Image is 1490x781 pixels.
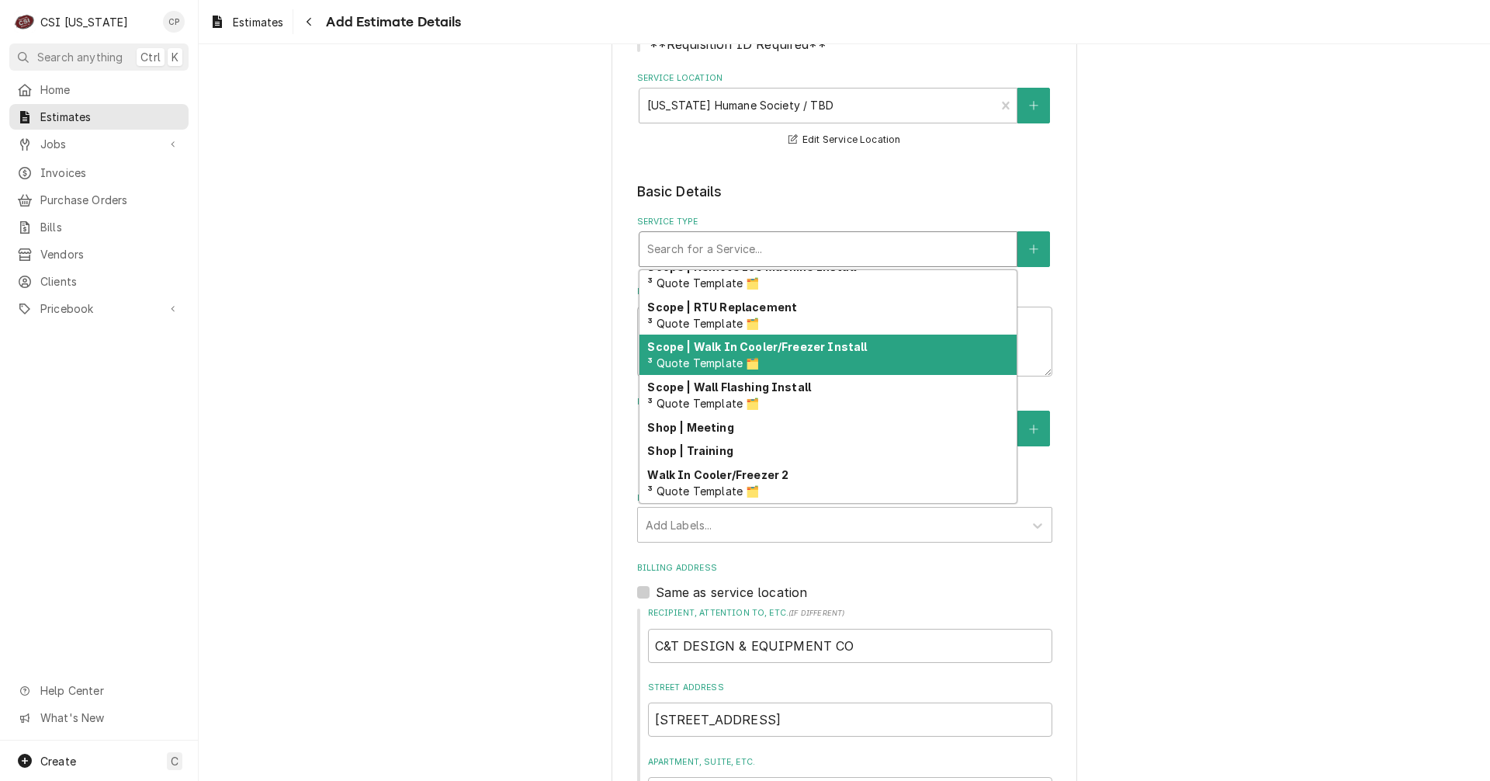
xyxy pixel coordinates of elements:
[40,109,181,125] span: Estimates
[163,11,185,33] div: CP
[1029,424,1038,435] svg: Create New Equipment
[9,678,189,703] a: Go to Help Center
[648,756,1052,769] label: Apartment, Suite, etc.
[637,492,1052,543] div: Labels
[40,219,181,235] span: Bills
[40,710,179,726] span: What's New
[9,705,189,731] a: Go to What's New
[9,43,189,71] button: Search anythingCtrlK
[786,130,903,150] button: Edit Service Location
[1017,231,1050,267] button: Create New Service
[9,214,189,240] a: Bills
[9,131,189,157] a: Go to Jobs
[648,682,1052,737] div: Street Address
[637,492,1052,505] label: Labels
[40,300,158,317] span: Pricebook
[40,14,128,30] div: CSI [US_STATE]
[648,607,1052,662] div: Recipient, Attention To, etc.
[40,755,76,768] span: Create
[203,9,289,35] a: Estimates
[637,562,1052,574] label: Billing Address
[647,484,759,498] span: ³ Quote Template 🗂️
[9,269,189,294] a: Clients
[140,49,161,65] span: Ctrl
[14,11,36,33] div: C
[9,160,189,186] a: Invoices
[1029,244,1038,255] svg: Create New Service
[647,276,759,290] span: ³ Quote Template 🗂️
[637,72,1052,149] div: Service Location
[9,296,189,321] a: Go to Pricebook
[37,49,123,65] span: Search anything
[650,36,826,52] span: **Requisition ID Required**
[171,753,178,769] span: C
[637,182,1052,202] legend: Basic Details
[647,317,759,330] span: ³ Quote Template 🗂️
[1017,88,1050,123] button: Create New Location
[647,468,788,481] strong: Walk In Cooler/Freezer 2
[788,609,844,617] span: ( if different )
[647,340,867,353] strong: Scope | Walk In Cooler/Freezer Install
[1029,100,1038,111] svg: Create New Location
[637,286,1052,377] div: Reason For Call
[637,396,1052,408] label: Equipment
[637,216,1052,228] label: Service Type
[163,11,185,33] div: Craig Pierce's Avatar
[637,216,1052,266] div: Service Type
[648,607,1052,620] label: Recipient, Attention To, etc.
[40,273,181,290] span: Clients
[40,192,181,208] span: Purchase Orders
[637,396,1052,473] div: Equipment
[9,241,189,267] a: Vendors
[647,444,733,457] strong: Shop | Training
[40,682,179,699] span: Help Center
[40,165,181,181] span: Invoices
[656,583,808,602] label: Same as service location
[9,77,189,102] a: Home
[647,421,733,434] strong: Shop | Meeting
[40,82,181,98] span: Home
[647,397,759,410] span: ³ Quote Template 🗂️
[648,682,1052,694] label: Street Address
[14,11,36,33] div: CSI Kentucky's Avatar
[647,300,797,314] strong: Scope | RTU Replacement
[637,72,1052,85] label: Service Location
[321,12,461,33] span: Add Estimate Details
[172,49,178,65] span: K
[40,136,158,152] span: Jobs
[637,286,1052,298] label: Reason For Call
[233,14,283,30] span: Estimates
[647,356,759,370] span: ³ Quote Template 🗂️
[296,9,321,34] button: Navigate back
[9,187,189,213] a: Purchase Orders
[1017,411,1050,446] button: Create New Equipment
[9,104,189,130] a: Estimates
[40,246,181,262] span: Vendors
[647,380,811,394] strong: Scope | Wall Flashing Install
